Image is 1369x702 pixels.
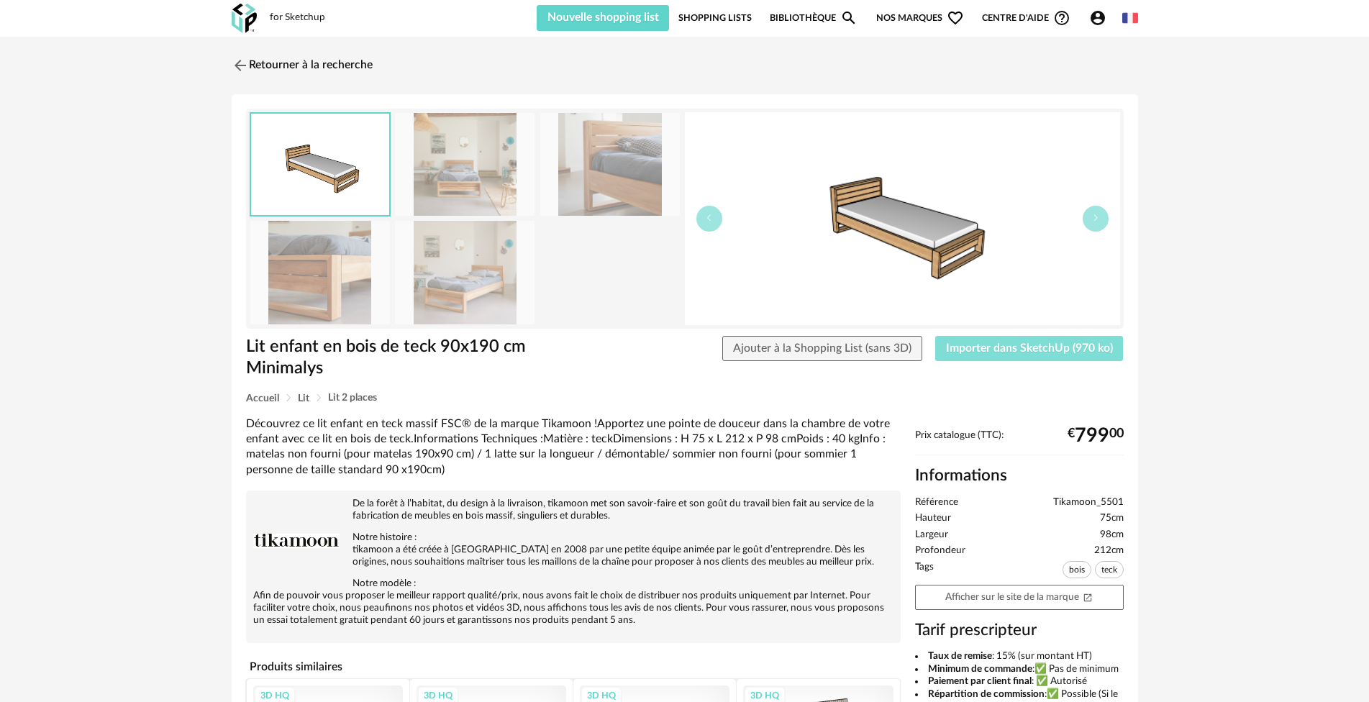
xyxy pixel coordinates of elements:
span: 98cm [1100,529,1124,542]
b: Taux de remise [928,651,992,661]
div: Breadcrumb [246,393,1124,404]
div: Découvrez ce lit enfant en teck massif FSC® de la marque Tikamoon !Apportez une pointe de douceur... [246,416,901,478]
span: 212cm [1094,544,1124,557]
img: thumbnail.png [685,112,1120,325]
span: Account Circle icon [1089,9,1113,27]
button: Importer dans SketchUp (970 ko) [935,336,1124,362]
img: minimalys-lit-enfant-en-teck-massif-90x190-cm-5501 [540,113,680,216]
span: Nouvelle shopping list [547,12,659,23]
span: Hauteur [915,512,951,525]
p: Notre modèle : Afin de pouvoir vous proposer le meilleur rapport qualité/prix, nous avons fait le... [253,578,893,626]
span: Heart Outline icon [947,9,964,27]
span: Centre d'aideHelp Circle Outline icon [982,9,1070,27]
span: 799 [1075,430,1109,442]
span: Accueil [246,393,279,404]
span: 75cm [1100,512,1124,525]
div: € 00 [1068,430,1124,442]
p: De la forêt à l’habitat, du design à la livraison, tikamoon met son savoir-faire et son goût du t... [253,498,893,522]
span: Magnify icon [840,9,858,27]
span: Tags [915,561,934,582]
span: Importer dans SketchUp (970 ko) [946,342,1113,354]
h4: Produits similaires [246,656,901,678]
img: thumbnail.png [251,114,389,215]
img: brand logo [253,498,340,584]
img: minimalys-lit-enfant-en-teck-massif-90x190-cm-5501 [250,221,390,324]
button: Nouvelle shopping list [537,5,670,31]
span: Référence [915,496,958,509]
li: :✅ Pas de minimum [915,663,1124,676]
li: : ✅ Autorisé [915,675,1124,688]
a: Afficher sur le site de la marqueOpen In New icon [915,585,1124,610]
button: Ajouter à la Shopping List (sans 3D) [722,336,922,362]
h2: Informations [915,465,1124,486]
h1: Lit enfant en bois de teck 90x190 cm Minimalys [246,336,604,380]
b: Répartition de commission [928,689,1045,699]
span: Tikamoon_5501 [1053,496,1124,509]
img: fr [1122,10,1138,26]
img: svg+xml;base64,PHN2ZyB3aWR0aD0iMjQiIGhlaWdodD0iMjQiIHZpZXdCb3g9IjAgMCAyNCAyNCIgZmlsbD0ibm9uZSIgeG... [232,57,249,74]
span: Nos marques [876,5,964,31]
p: Notre histoire : tikamoon a été créée à [GEOGRAPHIC_DATA] en 2008 par une petite équipe animée pa... [253,532,893,568]
a: Retourner à la recherche [232,50,373,81]
b: Minimum de commande [928,664,1032,674]
span: Help Circle Outline icon [1053,9,1070,27]
div: for Sketchup [270,12,325,24]
span: Profondeur [915,544,965,557]
img: OXP [232,4,257,33]
li: : 15% (sur montant HT) [915,650,1124,663]
span: Open In New icon [1083,591,1093,601]
span: Account Circle icon [1089,9,1106,27]
a: BibliothèqueMagnify icon [770,5,858,31]
div: Prix catalogue (TTC): [915,429,1124,456]
span: Lit [298,393,309,404]
b: Paiement par client final [928,676,1032,686]
span: teck [1095,561,1124,578]
h3: Tarif prescripteur [915,620,1124,641]
a: Shopping Lists [678,5,752,31]
span: Largeur [915,529,948,542]
img: minimalys-lit-enfant-en-teck-massif-90x190-cm-5501 [395,113,535,216]
span: Ajouter à la Shopping List (sans 3D) [733,342,911,354]
img: minimalys-lit-enfant-en-teck-massif-90x190-cm-5501 [395,221,535,324]
span: bois [1063,561,1091,578]
span: Lit 2 places [328,393,377,403]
